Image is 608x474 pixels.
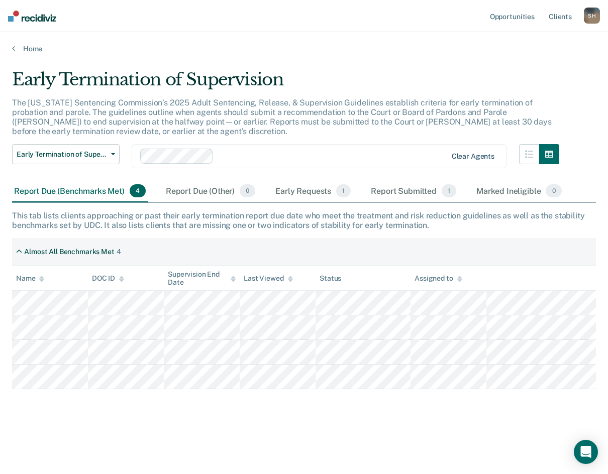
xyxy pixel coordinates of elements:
div: Assigned to [415,274,462,283]
div: Status [320,274,341,283]
div: 4 [117,248,121,256]
span: 1 [442,184,456,197]
img: Recidiviz [8,11,56,22]
button: SH [584,8,600,24]
div: Last Viewed [244,274,292,283]
span: 1 [336,184,351,197]
a: Home [12,44,596,53]
div: Early Termination of Supervision [12,69,559,98]
div: Report Submitted1 [369,180,458,202]
div: This tab lists clients approaching or past their early termination report due date who meet the t... [12,211,596,230]
div: DOC ID [92,274,124,283]
div: Open Intercom Messenger [574,440,598,464]
div: Marked Ineligible0 [474,180,564,202]
div: Early Requests1 [273,180,353,202]
span: Early Termination of Supervision [17,150,107,159]
span: 0 [240,184,255,197]
button: Early Termination of Supervision [12,144,120,164]
div: Clear agents [452,152,494,161]
div: Report Due (Other)0 [164,180,257,202]
div: Almost All Benchmarks Met [24,248,115,256]
div: Name [16,274,44,283]
div: Report Due (Benchmarks Met)4 [12,180,148,202]
span: 4 [130,184,146,197]
div: S H [584,8,600,24]
span: 0 [546,184,561,197]
div: Almost All Benchmarks Met4 [12,244,125,260]
p: The [US_STATE] Sentencing Commission’s 2025 Adult Sentencing, Release, & Supervision Guidelines e... [12,98,552,137]
div: Supervision End Date [168,270,236,287]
